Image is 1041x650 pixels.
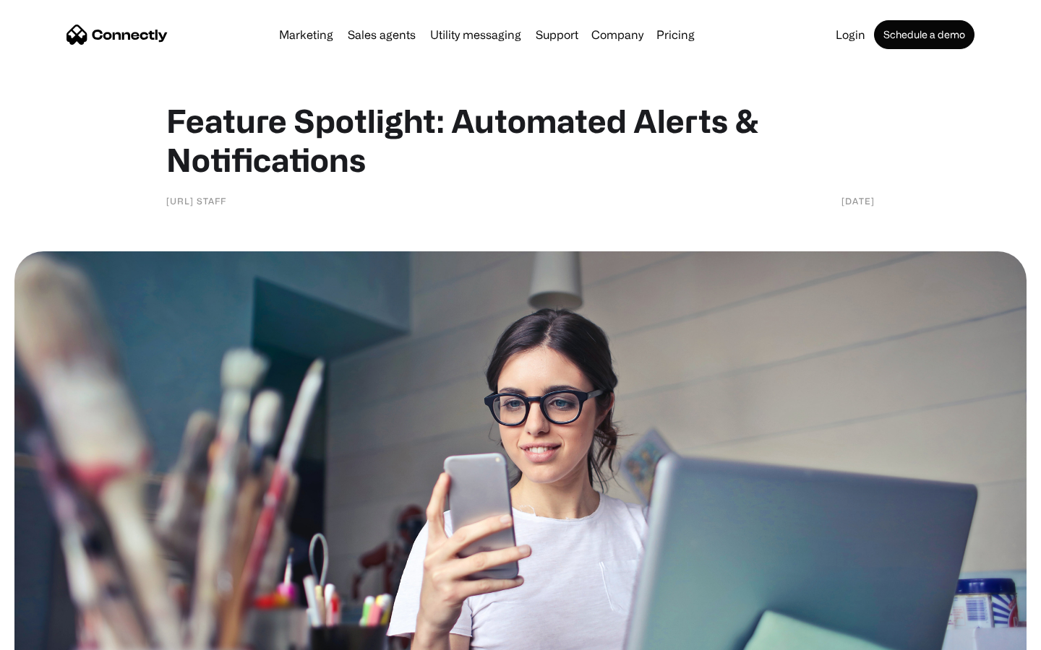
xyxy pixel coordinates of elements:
a: Support [530,29,584,40]
div: [URL] staff [166,194,226,208]
div: Company [591,25,643,45]
a: Pricing [651,29,701,40]
a: Schedule a demo [874,20,974,49]
a: Marketing [273,29,339,40]
h1: Feature Spotlight: Automated Alerts & Notifications [166,101,875,179]
ul: Language list [29,625,87,645]
aside: Language selected: English [14,625,87,645]
div: [DATE] [841,194,875,208]
a: Utility messaging [424,29,527,40]
a: Sales agents [342,29,421,40]
a: Login [830,29,871,40]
